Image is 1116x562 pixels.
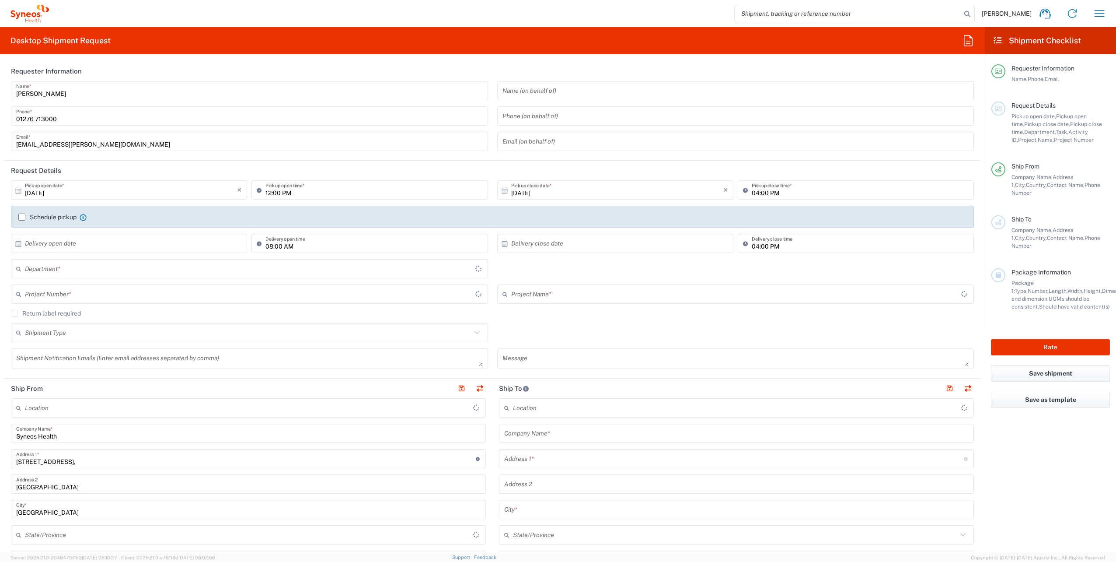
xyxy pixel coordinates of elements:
[991,392,1110,408] button: Save as template
[18,214,77,221] label: Schedule pickup
[1011,216,1032,223] span: Ship To
[982,10,1032,18] span: [PERSON_NAME]
[237,183,242,197] i: ×
[474,555,496,560] a: Feedback
[1011,76,1028,82] span: Name,
[1024,129,1056,135] span: Department,
[1011,174,1053,180] span: Company Name,
[1056,129,1068,135] span: Task,
[10,35,111,46] h2: Desktop Shipment Request
[178,555,215,560] span: [DATE] 08:02:06
[1054,137,1094,143] span: Project Number
[11,67,82,76] h2: Requester Information
[499,384,529,393] h2: Ship To
[991,339,1110,355] button: Rate
[1015,235,1026,241] span: City,
[1011,227,1053,233] span: Company Name,
[991,365,1110,382] button: Save shipment
[1049,288,1067,294] span: Length,
[1039,303,1110,310] span: Should have valid content(s)
[723,183,728,197] i: ×
[452,555,474,560] a: Support
[11,310,81,317] label: Return label required
[735,5,961,22] input: Shipment, tracking or reference number
[1047,182,1085,188] span: Contact Name,
[1084,288,1102,294] span: Height,
[1026,182,1047,188] span: Country,
[1011,269,1071,276] span: Package Information
[1011,65,1074,72] span: Requester Information
[11,166,61,175] h2: Request Details
[121,555,215,560] span: Client: 2025.21.0-c751f8d
[1067,288,1084,294] span: Width,
[1047,235,1085,241] span: Contact Name,
[1011,163,1039,170] span: Ship From
[1015,288,1028,294] span: Type,
[82,555,117,560] span: [DATE] 08:10:27
[971,554,1106,562] span: Copyright © [DATE]-[DATE] Agistix Inc., All Rights Reserved
[1026,235,1047,241] span: Country,
[1011,280,1034,294] span: Package 1:
[1028,288,1049,294] span: Number,
[1011,113,1056,119] span: Pickup open date,
[993,35,1081,46] h2: Shipment Checklist
[1015,182,1026,188] span: City,
[10,555,117,560] span: Server: 2025.21.0-3046479f1b3
[1028,76,1045,82] span: Phone,
[1018,137,1054,143] span: Project Name,
[1045,76,1059,82] span: Email
[11,384,43,393] h2: Ship From
[1011,102,1056,109] span: Request Details
[1024,121,1070,127] span: Pickup close date,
